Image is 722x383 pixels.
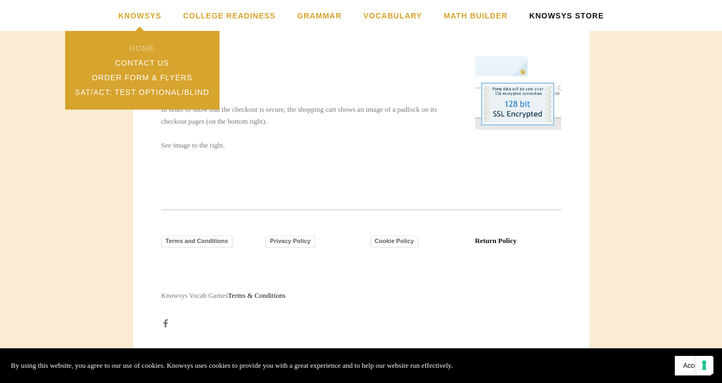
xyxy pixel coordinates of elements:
[228,291,286,299] a: Terms & Conditions
[475,56,561,130] img: .75-ecwid-ssl-seal-01.png
[695,356,713,374] button: Your consent preferences for tracking technologies
[65,85,218,99] a: SAT/ACT: Test Optional/Blind
[65,41,218,55] a: Home
[161,290,561,302] p: Knowsys Vocab Games
[65,70,218,85] a: Order Form & Flyers
[675,356,711,375] button: Accept
[161,235,233,247] a: Terms and Conditions
[683,362,703,369] span: Accept
[65,55,218,70] a: Contact Us
[266,235,315,247] a: Privacy Policy
[161,104,457,151] p: In order to show that the checkout is secure, the shopping cart shows an image of a padlock on it...
[475,237,517,245] a: Return Policy
[11,360,453,372] p: By using this website, you agree to our use of cookies. Knowsys uses cookies to provide you with ...
[371,235,418,247] a: Cookie Policy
